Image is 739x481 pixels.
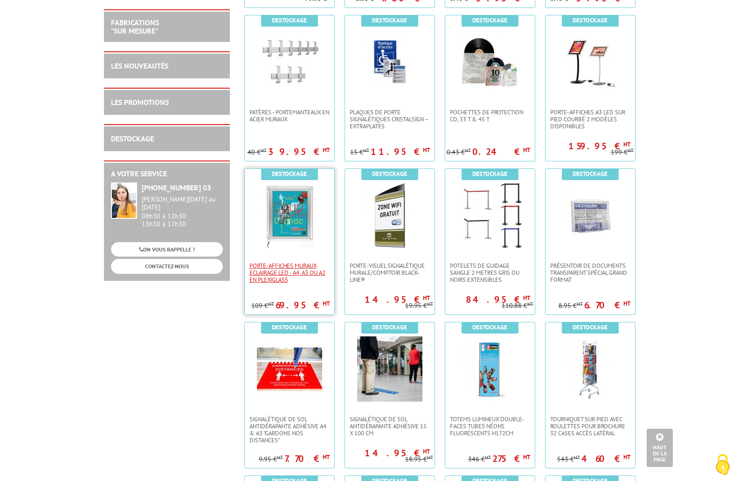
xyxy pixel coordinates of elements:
sup: HT [523,146,530,154]
p: 18.95 € [405,456,433,463]
img: Cookies (fenêtre modale) [711,453,734,476]
sup: HT [268,300,274,307]
a: Porte-Affiches Muraux Eclairage LED - A4, A3 ou A2 en plexiglass [245,262,334,283]
a: Porte-affiches A3 LED sur pied courbé 2 modèles disponibles [546,109,635,130]
sup: HT [323,300,330,307]
img: Patères - Portemanteaux en acier muraux [257,29,322,95]
sup: HT [363,147,369,153]
img: widget-service.jpg [111,182,137,219]
img: Signalétique de Sol Antidérapante Adhésive 15 x 100 cm [357,336,422,402]
h2: A votre service [111,170,223,178]
span: Porte-affiches A3 LED sur pied courbé 2 modèles disponibles [550,109,630,130]
a: Patères - Portemanteaux en acier muraux [245,109,334,123]
button: Cookies (fenêtre modale) [706,449,739,481]
a: POTELETS DE GUIDAGE SANGLE 2 METRES GRIS OU NOIRS EXTENSIBLEs [445,262,535,283]
p: 543 € [557,456,580,463]
p: 346 € [468,456,491,463]
span: POTELETS DE GUIDAGE SANGLE 2 METRES GRIS OU NOIRS EXTENSIBLEs [450,262,530,283]
sup: HT [577,300,583,307]
img: Pochettes de protection CD, 33 T & 45 T [457,29,523,95]
a: Plaques de porte signalétiques CristalSign – extraplates [345,109,435,130]
a: PRÉSENTOIR DE DOCUMENTS TRANSPARENT SPÉCIAL GRAND FORMAT [546,262,635,283]
b: Destockage [272,170,307,178]
img: Porte-visuel signalétique murale/comptoir Black-Line® [357,183,422,248]
sup: HT [427,300,433,307]
img: POTELETS DE GUIDAGE SANGLE 2 METRES GRIS OU NOIRS EXTENSIBLEs [457,183,523,248]
b: Destockage [372,323,407,331]
a: ON VOUS RAPPELLE ? [111,242,223,257]
p: 40 € [248,149,267,156]
sup: HT [323,146,330,154]
span: Tourniquet sur pied avec roulettes pour brochure 32 cases accès latéral [550,416,630,437]
b: Destockage [573,16,608,24]
sup: HT [423,146,430,154]
a: FABRICATIONS"Sur Mesure" [111,18,159,35]
b: Destockage [372,170,407,178]
p: 199 € [611,149,634,156]
span: Signalétique de Sol Antidérapante Adhésive A4 & A3 "Gardons nos distances" [249,416,330,444]
a: Signalétique de Sol Antidérapante Adhésive A4 & A3 "Gardons nos distances" [245,416,334,444]
a: Haut de la page [647,429,673,467]
a: Tourniquet sur pied avec roulettes pour brochure 32 cases accès latéral [546,416,635,437]
p: 109 € [251,302,274,309]
a: DESTOCKAGE [111,134,154,143]
a: LES PROMOTIONS [111,98,169,107]
p: 14.95 € [365,297,430,302]
a: LES NOUVEAUTÉS [111,61,168,70]
sup: HT [628,147,634,153]
a: Totems lumineux double-faces tubes néons fluorescents H172cm [445,416,535,437]
span: Pochettes de protection CD, 33 T & 45 T [450,109,530,123]
a: Signalétique de Sol Antidérapante Adhésive 15 x 100 cm [345,416,435,437]
p: 0.43 € [447,149,471,156]
sup: HT [277,454,283,460]
p: 84.95 € [466,297,530,302]
p: 8.95 € [559,302,583,309]
span: Patères - Portemanteaux en acier muraux [249,109,330,123]
p: 460 € [581,456,630,461]
a: CONTACTEZ-NOUS [111,259,223,273]
img: Totems lumineux double-faces tubes néons fluorescents H172cm [457,336,523,402]
img: Porte-affiches A3 LED sur pied courbé 2 modèles disponibles [558,29,623,95]
p: 275 € [492,456,530,461]
b: Destockage [472,170,507,178]
sup: HT [574,454,580,460]
sup: HT [423,294,430,302]
span: PRÉSENTOIR DE DOCUMENTS TRANSPARENT SPÉCIAL GRAND FORMAT [550,262,630,283]
sup: HT [523,294,530,302]
p: 159.95 € [568,143,630,149]
sup: HT [623,300,630,307]
sup: HT [465,147,471,153]
b: Destockage [472,323,507,331]
p: 19.95 € [405,302,433,309]
b: Destockage [272,16,307,24]
sup: HT [423,447,430,455]
b: Destockage [372,16,407,24]
sup: HT [427,454,433,460]
span: Porte-visuel signalétique murale/comptoir Black-Line® [350,262,430,283]
p: 7.70 € [284,456,330,461]
sup: HT [527,300,533,307]
sup: HT [485,454,491,460]
img: Porte-Affiches Muraux Eclairage LED - A4, A3 ou A2 en plexiglass [257,183,322,248]
p: 0.24 € [472,149,530,154]
span: Plaques de porte signalétiques CristalSign – extraplates [350,109,430,130]
div: 08h30 à 12h30 13h30 à 17h30 [142,195,223,228]
sup: HT [523,453,530,461]
img: Signalétique de Sol Antidérapante Adhésive A4 & A3 [257,336,322,402]
img: Tourniquet sur pied avec roulettes pour brochure 32 cases accès latéral [558,336,623,402]
strong: [PHONE_NUMBER] 03 [142,183,211,192]
img: Plaques de porte signalétiques CristalSign – extraplates [357,29,422,95]
b: Destockage [573,170,608,178]
sup: HT [623,453,630,461]
p: 9.95 € [259,456,283,463]
p: 11.95 € [371,149,430,154]
a: Pochettes de protection CD, 33 T & 45 T [445,109,535,123]
p: 39.95 € [268,149,330,154]
div: [PERSON_NAME][DATE] au [DATE] [142,195,223,211]
sup: HT [623,140,630,148]
span: Porte-Affiches Muraux Eclairage LED - A4, A3 ou A2 en plexiglass [249,262,330,283]
span: Totems lumineux double-faces tubes néons fluorescents H172cm [450,416,530,437]
p: 15 € [350,149,369,156]
b: Destockage [272,323,307,331]
sup: HT [323,453,330,461]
